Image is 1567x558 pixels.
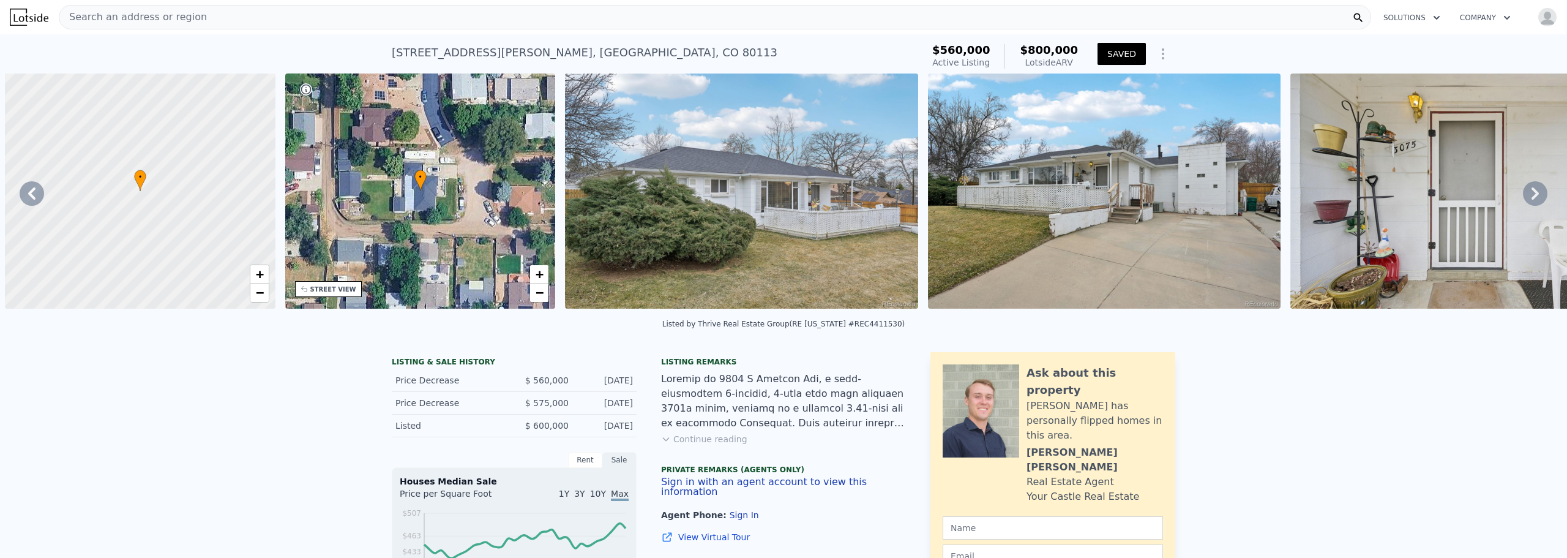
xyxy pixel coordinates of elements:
span: $ 560,000 [525,375,569,385]
div: Price Decrease [395,397,504,409]
span: Max [611,489,629,501]
div: Loremip do 9804 S Ametcon Adi, e sedd-eiusmodtem 6-incidid, 4-utla etdo magn aliquaen 3701a minim... [661,372,906,431]
button: Sign In [730,510,759,520]
div: Lotside ARV [1020,56,1078,69]
div: [DATE] [578,397,633,409]
div: Listed [395,420,504,432]
div: Listed by Thrive Real Estate Group (RE [US_STATE] #REC4411530) [662,320,905,328]
button: SAVED [1098,43,1146,65]
a: Zoom out [250,284,269,302]
span: $ 575,000 [525,398,569,408]
span: Active Listing [932,58,990,67]
div: Sale [602,452,637,468]
div: Your Castle Real Estate [1027,489,1139,504]
span: 10Y [590,489,606,499]
tspan: $507 [402,509,421,518]
span: Agent Phone: [661,510,730,520]
div: [PERSON_NAME] has personally flipped homes in this area. [1027,399,1163,443]
div: Price Decrease [395,374,504,386]
button: Solutions [1374,7,1450,29]
button: Continue reading [661,433,747,445]
img: Sale: 135261237 Parcel: 6023775 [565,74,918,309]
div: Rent [568,452,602,468]
span: $560,000 [932,43,990,56]
div: Listing remarks [661,357,906,367]
span: Search an address or region [59,10,207,25]
a: Zoom in [530,265,548,284]
div: Houses Median Sale [400,475,629,488]
button: Show Options [1151,42,1175,66]
input: Name [943,516,1163,540]
span: • [134,172,146,183]
div: Private Remarks (Agents Only) [661,465,906,477]
button: Company [1450,7,1520,29]
span: 3Y [574,489,585,499]
div: Price per Square Foot [400,488,514,507]
div: Real Estate Agent [1027,475,1114,489]
span: + [536,266,544,282]
img: avatar [1538,7,1557,27]
div: • [134,170,146,191]
a: Zoom out [530,284,548,302]
img: Sale: 135261237 Parcel: 6023775 [928,74,1281,309]
span: $800,000 [1020,43,1078,56]
span: 1Y [559,489,569,499]
a: View Virtual Tour [661,531,906,543]
span: • [414,172,427,183]
span: − [536,285,544,300]
div: Ask about this property [1027,364,1163,399]
span: − [255,285,263,300]
div: • [414,170,427,191]
div: STREET VIEW [310,285,356,294]
tspan: $433 [402,548,421,556]
tspan: $463 [402,532,421,540]
div: LISTING & SALE HISTORY [392,357,637,369]
button: Sign in with an agent account to view this information [661,477,906,497]
span: + [255,266,263,282]
img: Lotside [10,9,48,26]
span: $ 600,000 [525,421,569,431]
a: Zoom in [250,265,269,284]
div: [PERSON_NAME] [PERSON_NAME] [1027,445,1163,475]
div: [STREET_ADDRESS][PERSON_NAME] , [GEOGRAPHIC_DATA] , CO 80113 [392,44,777,61]
div: [DATE] [578,420,633,432]
div: [DATE] [578,374,633,386]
